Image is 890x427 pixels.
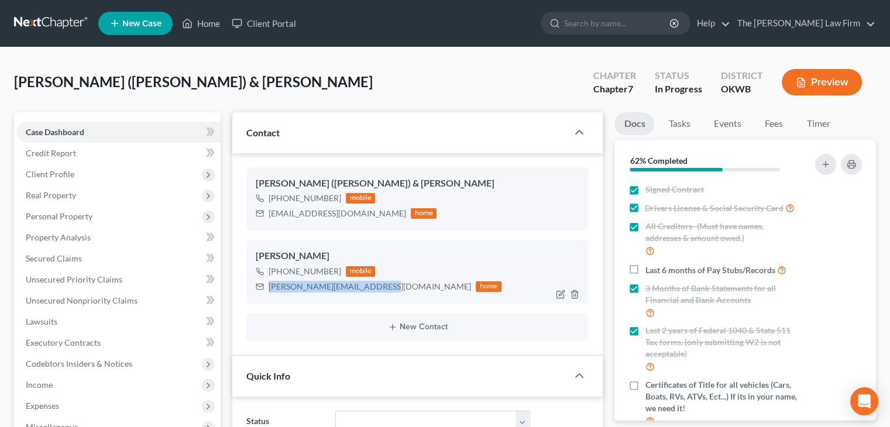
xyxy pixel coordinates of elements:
span: [PERSON_NAME] ([PERSON_NAME]) & [PERSON_NAME] [14,73,373,90]
div: Chapter [593,82,636,96]
span: Codebtors Insiders & Notices [26,359,132,369]
a: Help [691,13,730,34]
div: [PERSON_NAME] [256,249,579,263]
a: The [PERSON_NAME] Law Firm [731,13,875,34]
a: Timer [797,112,839,135]
div: mobile [346,193,375,204]
div: mobile [346,266,375,277]
button: Preview [782,69,862,95]
span: Property Analysis [26,232,91,242]
a: Fees [755,112,792,135]
span: Contact [246,127,280,138]
div: Status [655,69,702,82]
span: Real Property [26,190,76,200]
a: Case Dashboard [16,122,221,143]
a: Lawsuits [16,311,221,332]
span: Unsecured Priority Claims [26,274,122,284]
span: Income [26,380,53,390]
span: 3 Months of Bank Statements for all Financial and Bank Accounts [645,283,800,306]
div: [PHONE_NUMBER] [269,266,341,277]
div: home [411,208,437,219]
a: Client Portal [226,13,302,34]
span: Executory Contracts [26,338,101,347]
span: Last 2 years of Federal 1040 & State 511 Tax forms. (only submitting W2 is not acceptable) [645,325,800,360]
a: Credit Report [16,143,221,164]
a: Docs [614,112,654,135]
span: Personal Property [26,211,92,221]
a: Home [176,13,226,34]
div: OKWB [721,82,763,96]
div: District [721,69,763,82]
div: home [476,281,501,292]
a: Unsecured Nonpriority Claims [16,290,221,311]
span: Quick Info [246,370,290,381]
span: Secured Claims [26,253,82,263]
div: Open Intercom Messenger [850,387,878,415]
span: Case Dashboard [26,127,84,137]
span: 7 [628,83,633,94]
span: Drivers License & Social Security Card [645,202,784,214]
span: Certificates of Title for all vehicles (Cars, Boats, RVs, ATVs, Ect...) If its in your name, we n... [645,379,800,414]
div: [PERSON_NAME] ([PERSON_NAME]) & [PERSON_NAME] [256,177,579,191]
div: [EMAIL_ADDRESS][DOMAIN_NAME] [269,208,406,219]
span: Lawsuits [26,316,57,326]
strong: 62% Completed [630,156,687,166]
span: Credit Report [26,148,76,158]
a: Secured Claims [16,248,221,269]
button: New Contact [256,322,579,332]
span: Signed Contract [645,184,703,195]
div: [PERSON_NAME][EMAIL_ADDRESS][DOMAIN_NAME] [269,281,471,292]
span: New Case [122,19,161,28]
a: Events [704,112,750,135]
span: Expenses [26,401,59,411]
span: Unsecured Nonpriority Claims [26,295,138,305]
input: Search by name... [564,12,671,34]
a: Executory Contracts [16,332,221,353]
span: Client Profile [26,169,74,179]
a: Property Analysis [16,227,221,248]
a: Tasks [659,112,699,135]
div: [PHONE_NUMBER] [269,192,341,204]
span: All Creditors- (Must have names, addresses & amount owed.) [645,221,800,244]
span: Last 6 months of Pay Stubs/Records [645,264,775,276]
a: Unsecured Priority Claims [16,269,221,290]
div: Chapter [593,69,636,82]
div: In Progress [655,82,702,96]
